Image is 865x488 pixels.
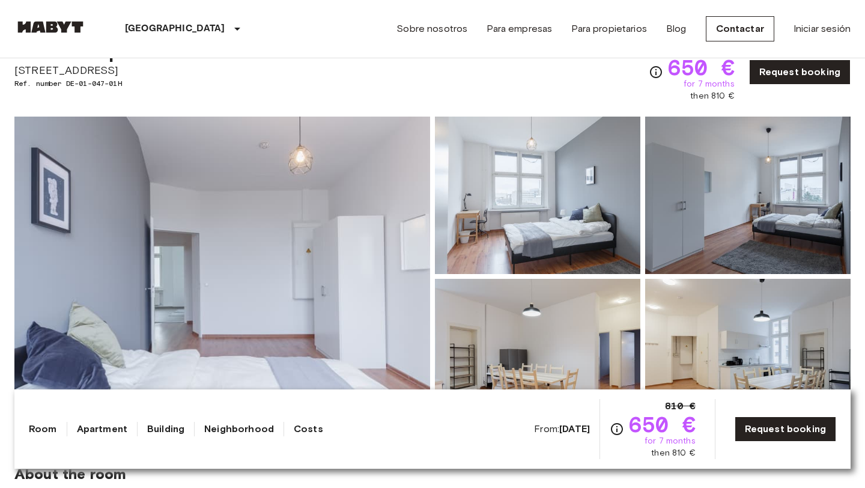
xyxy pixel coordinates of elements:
a: Contactar [706,16,774,41]
a: Request booking [735,416,836,442]
span: 810 € [665,399,696,413]
span: From: [534,422,590,436]
span: Ref. number DE-01-047-01H [14,78,235,89]
span: then 810 € [651,447,696,459]
b: [DATE] [559,423,590,435]
a: Request booking [749,59,851,85]
span: [STREET_ADDRESS] [14,63,235,78]
span: for 7 months [684,78,735,90]
a: Para propietarios [571,22,647,36]
img: Picture of unit DE-01-047-01H [435,117,640,274]
img: Habyt [14,21,86,33]
a: Room [29,422,57,436]
img: Picture of unit DE-01-047-01H [435,279,640,436]
a: Neighborhood [204,422,274,436]
a: Sobre nosotros [396,22,467,36]
p: [GEOGRAPHIC_DATA] [125,22,225,36]
img: Marketing picture of unit DE-01-047-01H [14,117,430,436]
a: Blog [666,22,687,36]
span: About the room [14,465,851,483]
a: Iniciar sesión [794,22,851,36]
svg: Check cost overview for full price breakdown. Please note that discounts apply to new joiners onl... [610,422,624,436]
img: Picture of unit DE-01-047-01H [645,279,851,436]
span: 650 € [629,413,696,435]
svg: Check cost overview for full price breakdown. Please note that discounts apply to new joiners onl... [649,65,663,79]
img: Picture of unit DE-01-047-01H [645,117,851,274]
a: Apartment [77,422,127,436]
a: Building [147,422,184,436]
a: Para empresas [487,22,552,36]
span: then 810 € [690,90,735,102]
span: 650 € [668,56,735,78]
span: for 7 months [645,435,696,447]
a: Costs [294,422,323,436]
